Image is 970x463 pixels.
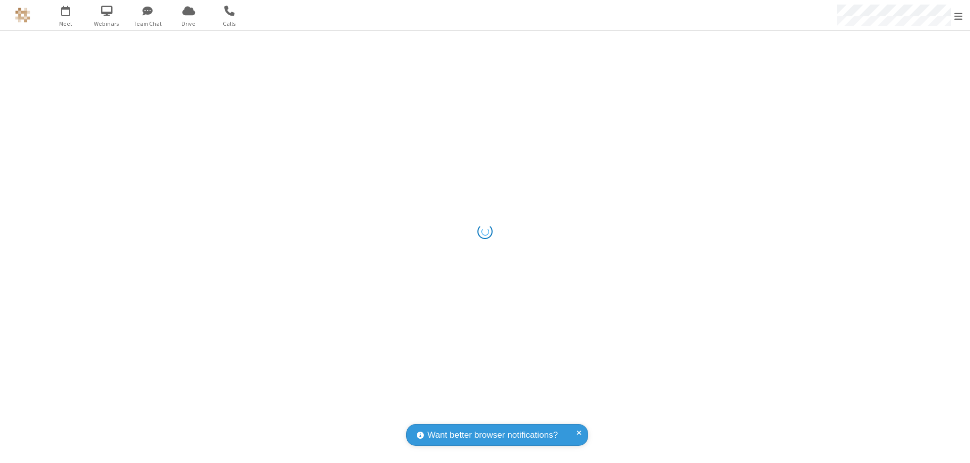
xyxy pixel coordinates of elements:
[47,19,85,28] span: Meet
[427,429,558,442] span: Want better browser notifications?
[15,8,30,23] img: QA Selenium DO NOT DELETE OR CHANGE
[129,19,167,28] span: Team Chat
[211,19,249,28] span: Calls
[88,19,126,28] span: Webinars
[170,19,208,28] span: Drive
